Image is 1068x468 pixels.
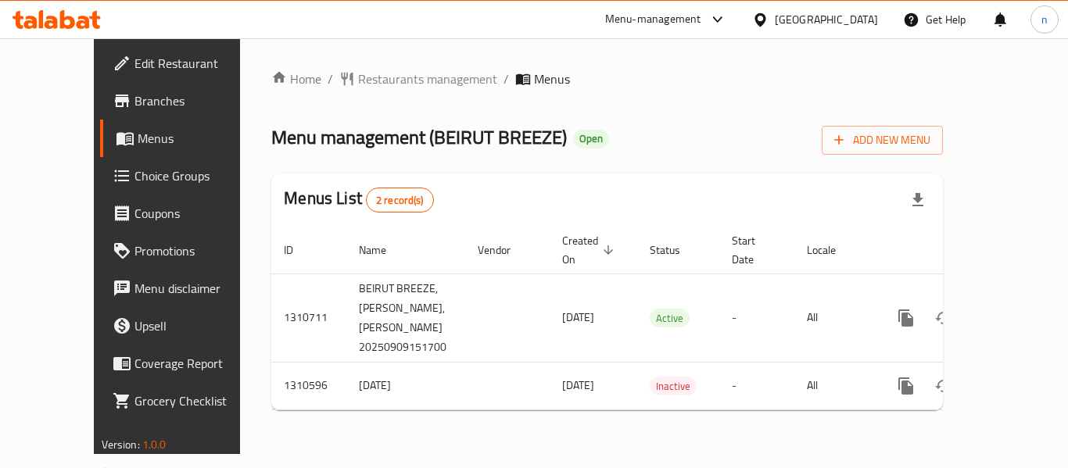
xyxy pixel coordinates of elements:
span: [DATE] [562,375,594,395]
button: more [887,299,925,337]
td: BEIRUT BREEZE, [PERSON_NAME],[PERSON_NAME] 20250909151700 [346,273,465,362]
button: more [887,367,925,405]
span: Open [573,132,609,145]
span: Created On [562,231,618,269]
li: / [504,70,509,88]
div: Open [573,130,609,148]
a: Coverage Report [100,345,272,382]
span: Branches [134,91,260,110]
div: Menu-management [605,10,701,29]
span: Active [650,309,690,327]
th: Actions [875,227,1050,274]
td: [DATE] [346,362,465,409]
li: / [328,70,333,88]
a: Menu disclaimer [100,270,272,307]
button: Change Status [925,367,962,405]
div: Total records count [366,188,434,213]
span: Menu management ( BEIRUT BREEZE ) [271,120,567,155]
span: n [1041,11,1048,28]
span: Edit Restaurant [134,54,260,73]
td: All [794,273,875,362]
a: Home [271,70,321,88]
a: Menus [100,120,272,157]
span: Choice Groups [134,166,260,185]
span: [DATE] [562,307,594,327]
span: Locale [807,241,856,259]
nav: breadcrumb [271,70,943,88]
td: 1310596 [271,362,346,409]
div: Export file [899,181,937,219]
a: Grocery Checklist [100,382,272,420]
table: enhanced table [271,227,1050,410]
a: Coupons [100,195,272,232]
button: Add New Menu [822,126,943,155]
span: 2 record(s) [367,193,433,208]
span: Menus [534,70,570,88]
td: - [719,273,794,362]
div: [GEOGRAPHIC_DATA] [775,11,878,28]
td: All [794,362,875,409]
a: Branches [100,82,272,120]
span: Name [359,241,407,259]
a: Promotions [100,232,272,270]
td: 1310711 [271,273,346,362]
a: Edit Restaurant [100,45,272,82]
span: Vendor [478,241,531,259]
span: Status [650,241,701,259]
span: Coverage Report [134,354,260,373]
span: Version: [102,434,140,455]
span: 1.0.0 [142,434,167,455]
button: Change Status [925,299,962,337]
span: Inactive [650,377,697,395]
span: Add New Menu [834,130,930,150]
span: Upsell [134,316,260,335]
span: Menus [138,129,260,148]
a: Choice Groups [100,157,272,195]
td: - [719,362,794,409]
a: Restaurants management [339,70,497,88]
span: Coupons [134,204,260,223]
span: Grocery Checklist [134,391,260,410]
span: Menu disclaimer [134,279,260,298]
span: Start Date [732,231,776,269]
span: Promotions [134,241,260,260]
span: ID [284,241,314,259]
h2: Menus List [284,187,433,213]
span: Restaurants management [358,70,497,88]
a: Upsell [100,307,272,345]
